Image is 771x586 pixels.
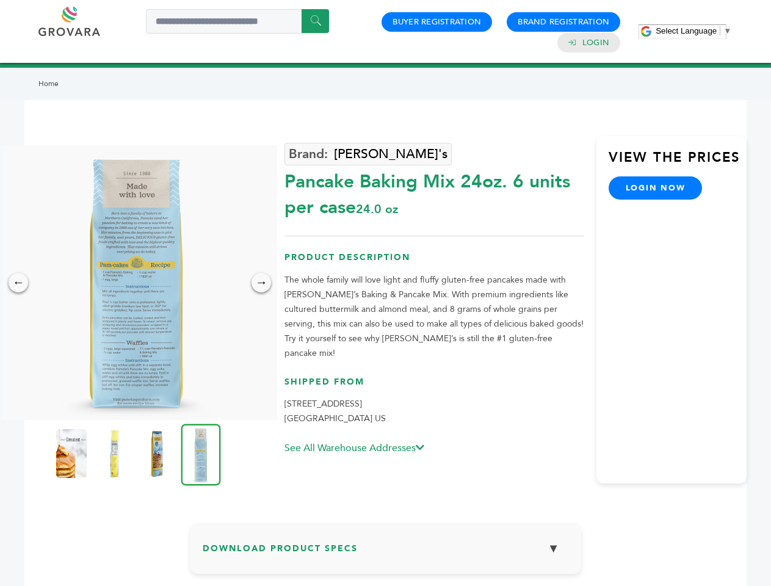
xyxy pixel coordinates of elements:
[142,429,172,478] img: Pancake & Baking Mix, 24oz. 6 units per case 24.0 oz
[284,441,424,455] a: See All Warehouse Addresses
[38,79,59,89] a: Home
[284,143,452,165] a: [PERSON_NAME]'s
[284,397,584,426] p: [STREET_ADDRESS] [GEOGRAPHIC_DATA] US
[393,16,481,27] a: Buyer Registration
[56,429,87,478] img: Pancake & Baking Mix, 24oz. 6 units per case 24.0 oz Product Label
[656,26,717,35] span: Select Language
[284,376,584,397] h3: Shipped From
[284,251,584,273] h3: Product Description
[146,9,329,34] input: Search a product or brand...
[518,16,609,27] a: Brand Registration
[99,429,129,478] img: Pancake & Baking Mix, 24oz. 6 units per case 24.0 oz Nutrition Info
[609,176,703,200] a: login now
[538,535,569,562] button: ▼
[723,26,731,35] span: ▼
[720,26,720,35] span: ​
[356,201,398,217] span: 24.0 oz
[284,273,584,361] p: The whole family will love light and fluffy gluten-free pancakes made with [PERSON_NAME]’s Baking...
[609,148,747,176] h3: View the Prices
[203,535,569,571] h3: Download Product Specs
[181,424,221,485] img: Pancake & Baking Mix, 24oz. 6 units per case 24.0 oz
[252,273,271,292] div: →
[656,26,731,35] a: Select Language​
[284,163,584,220] div: Pancake Baking Mix 24oz. 6 units per case
[9,273,28,292] div: ←
[582,37,609,48] a: Login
